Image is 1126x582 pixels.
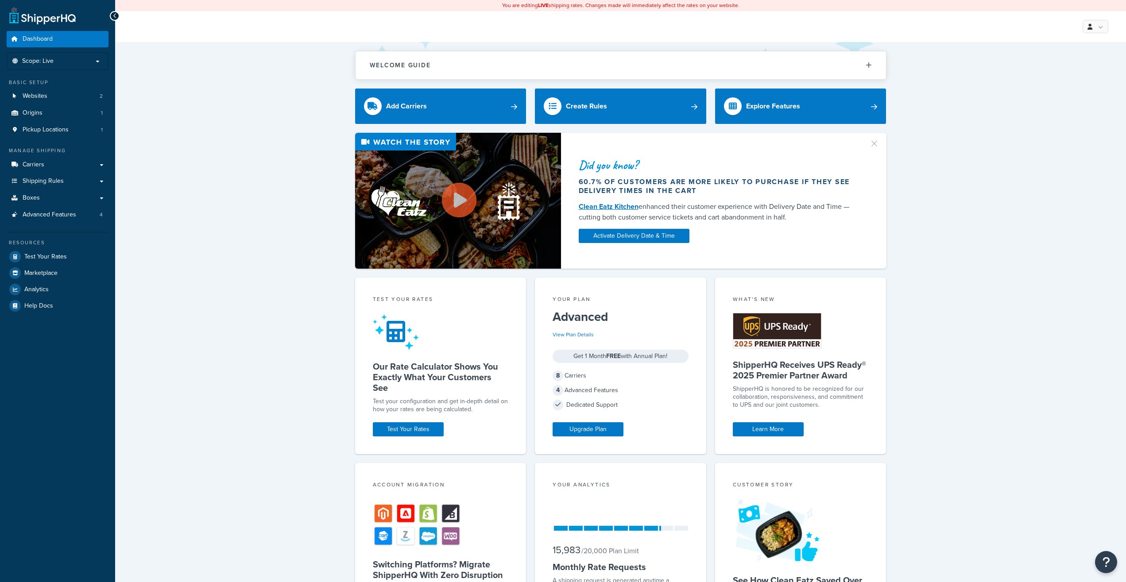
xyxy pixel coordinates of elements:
[373,361,509,393] h5: Our Rate Calculator Shows You Exactly What Your Customers See
[733,359,869,381] h5: ShipperHQ Receives UPS Ready® 2025 Premier Partner Award
[553,310,689,324] h5: Advanced
[579,177,859,195] div: 60.7% of customers are more likely to purchase if they see delivery times in the cart
[356,51,886,79] button: Welcome Guide
[553,385,563,396] span: 4
[553,384,689,397] div: Advanced Features
[23,109,43,117] span: Origins
[579,201,859,223] div: enhanced their customer experience with Delivery Date and Time — cutting both customer service ti...
[373,295,509,305] div: Test your rates
[7,157,108,173] a: Carriers
[7,105,108,121] a: Origins1
[23,177,64,185] span: Shipping Rules
[23,211,76,219] span: Advanced Features
[373,481,509,491] div: Account Migration
[581,546,639,556] small: / 20,000 Plan Limit
[23,35,53,43] span: Dashboard
[538,1,549,9] b: LIVE
[606,351,621,361] strong: FREE
[7,190,108,206] a: Boxes
[355,133,561,269] img: Video thumbnail
[535,89,706,124] a: Create Rules
[7,88,108,104] li: Websites
[373,559,509,580] h5: Switching Platforms? Migrate ShipperHQ With Zero Disruption
[553,350,689,363] div: Get 1 Month with Annual Plan!
[733,481,869,491] div: Customer Story
[7,31,108,47] a: Dashboard
[7,79,108,86] div: Basic Setup
[579,201,638,212] a: Clean Eatz Kitchen
[566,100,607,112] div: Create Rules
[553,422,623,436] a: Upgrade Plan
[7,105,108,121] li: Origins
[373,422,444,436] a: Test Your Rates
[7,249,108,265] a: Test Your Rates
[23,161,44,169] span: Carriers
[715,89,886,124] a: Explore Features
[100,211,103,219] span: 4
[579,159,859,171] div: Did you know?
[7,173,108,189] a: Shipping Rules
[7,122,108,138] li: Pickup Locations
[553,399,689,411] div: Dedicated Support
[1095,551,1117,573] button: Open Resource Center
[101,126,103,134] span: 1
[7,88,108,104] a: Websites2
[746,100,800,112] div: Explore Features
[24,270,58,277] span: Marketplace
[579,229,689,243] a: Activate Delivery Date & Time
[553,562,689,572] h5: Monthly Rate Requests
[733,385,869,409] p: ShipperHQ is honored to be recognized for our collaboration, responsiveness, and commitment to UP...
[7,298,108,314] a: Help Docs
[553,295,689,305] div: Your Plan
[7,207,108,223] li: Advanced Features
[733,295,869,305] div: What's New
[553,543,580,557] span: 15,983
[355,89,526,124] a: Add Carriers
[7,207,108,223] a: Advanced Features4
[7,265,108,281] a: Marketplace
[7,281,108,297] a: Analytics
[7,122,108,138] a: Pickup Locations1
[386,100,427,112] div: Add Carriers
[553,331,594,339] a: View Plan Details
[553,370,689,382] div: Carriers
[22,58,54,65] span: Scope: Live
[373,397,509,413] div: Test your configuration and get in-depth detail on how your rates are being calculated.
[370,62,431,69] h2: Welcome Guide
[7,147,108,154] div: Manage Shipping
[24,286,49,293] span: Analytics
[23,194,40,202] span: Boxes
[23,126,69,134] span: Pickup Locations
[553,481,689,491] div: Your Analytics
[24,302,53,310] span: Help Docs
[7,239,108,247] div: Resources
[24,253,67,261] span: Test Your Rates
[733,422,804,436] a: Learn More
[100,93,103,100] span: 2
[553,370,563,381] span: 8
[23,93,47,100] span: Websites
[101,109,103,117] span: 1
